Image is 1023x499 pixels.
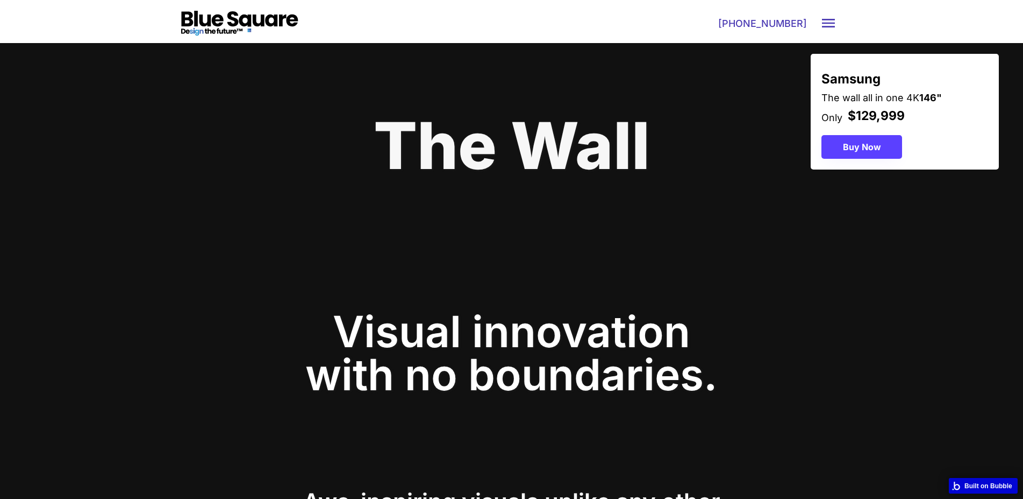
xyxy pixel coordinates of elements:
div: Only [821,111,842,124]
div: The Wall [374,114,650,178]
div: The wall all in one 4K [821,91,942,104]
img: Blue-Square-Logo-Black.svg [178,11,301,36]
strong: 146" [919,92,942,103]
div: $129,999 [848,107,905,124]
div: [PHONE_NUMBER] [716,19,807,29]
div: Visual innovation with no boundaries. [305,310,718,396]
div: Samsung [821,65,881,88]
button: menu [820,15,837,32]
button: Buy Now [821,135,902,159]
